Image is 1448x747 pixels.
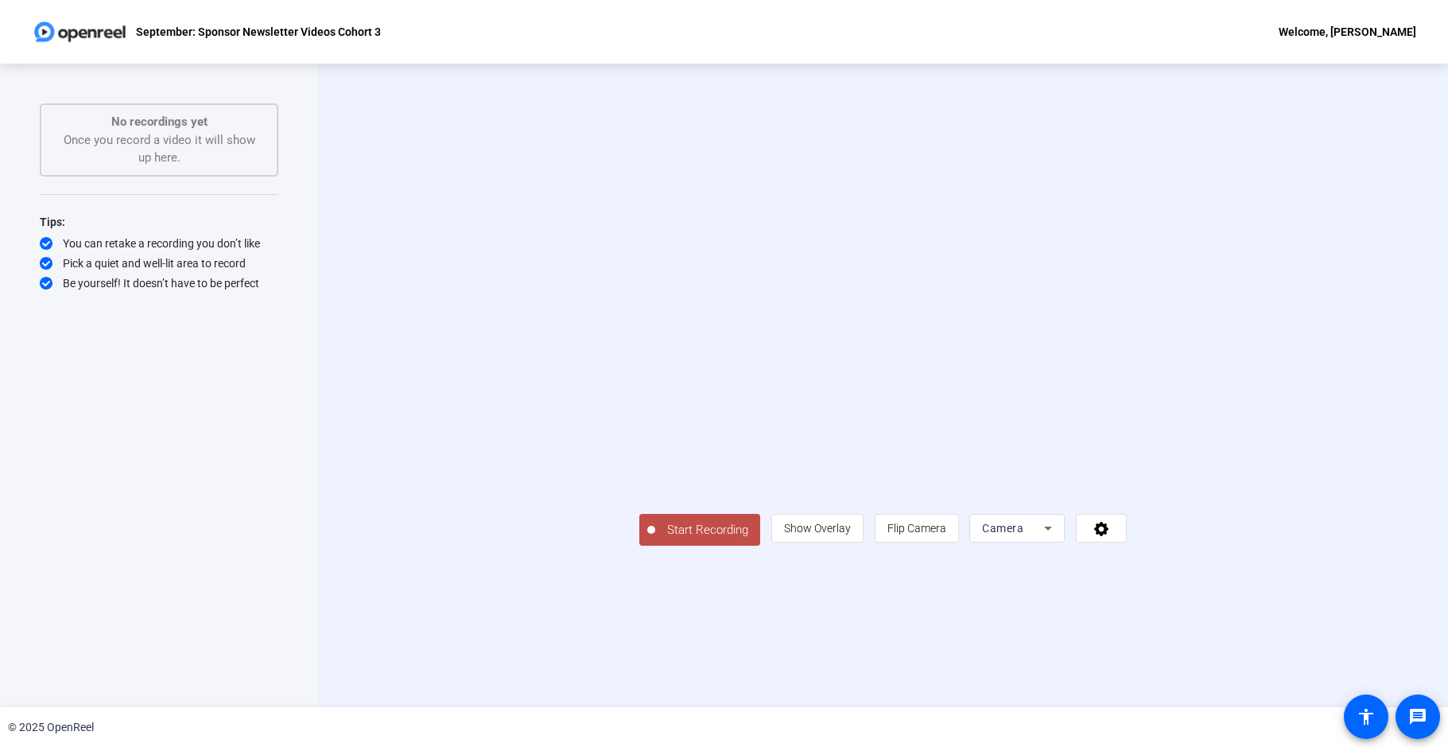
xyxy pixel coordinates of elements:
p: September: Sponsor Newsletter Videos Cohort 3 [136,22,381,41]
mat-icon: accessibility [1357,707,1376,726]
img: OpenReel logo [32,16,128,48]
p: No recordings yet [57,113,261,131]
div: Pick a quiet and well-lit area to record [40,255,278,271]
div: Welcome, [PERSON_NAME] [1279,22,1416,41]
span: Camera [982,522,1023,535]
span: Flip Camera [887,522,946,535]
span: Show Overlay [784,522,851,535]
div: Be yourself! It doesn’t have to be perfect [40,275,278,291]
div: You can retake a recording you don’t like [40,235,278,251]
button: Start Recording [639,514,760,546]
span: Start Recording [655,521,760,539]
div: Once you record a video it will show up here. [57,113,261,167]
button: Show Overlay [771,514,864,543]
mat-icon: message [1408,707,1427,726]
div: Tips: [40,212,278,231]
div: © 2025 OpenReel [8,719,94,736]
button: Flip Camera [875,514,959,543]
